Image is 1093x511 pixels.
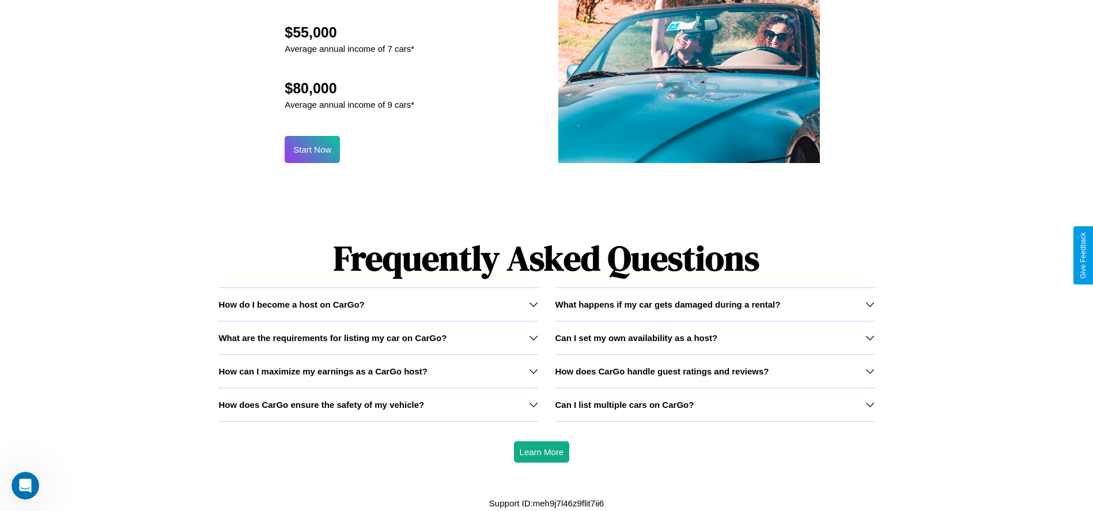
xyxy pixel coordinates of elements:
[555,300,781,309] h3: What happens if my car gets damaged during a rental?
[218,400,424,410] h3: How does CarGo ensure the safety of my vehicle?
[555,333,718,343] h3: Can I set my own availability as a host?
[285,97,414,112] p: Average annual income of 9 cars*
[218,300,364,309] h3: How do I become a host on CarGo?
[285,136,340,163] button: Start Now
[555,366,769,376] h3: How does CarGo handle guest ratings and reviews?
[12,472,39,499] iframe: Intercom live chat
[1079,232,1087,279] div: Give Feedback
[218,333,447,343] h3: What are the requirements for listing my car on CarGo?
[514,441,570,463] button: Learn More
[218,366,428,376] h3: How can I maximize my earnings as a CarGo host?
[285,80,414,97] h2: $80,000
[218,229,874,287] h1: Frequently Asked Questions
[285,41,414,56] p: Average annual income of 7 cars*
[555,400,694,410] h3: Can I list multiple cars on CarGo?
[285,24,414,41] h2: $55,000
[489,495,604,511] p: Support ID: meh9j7l46z9flit7ii6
